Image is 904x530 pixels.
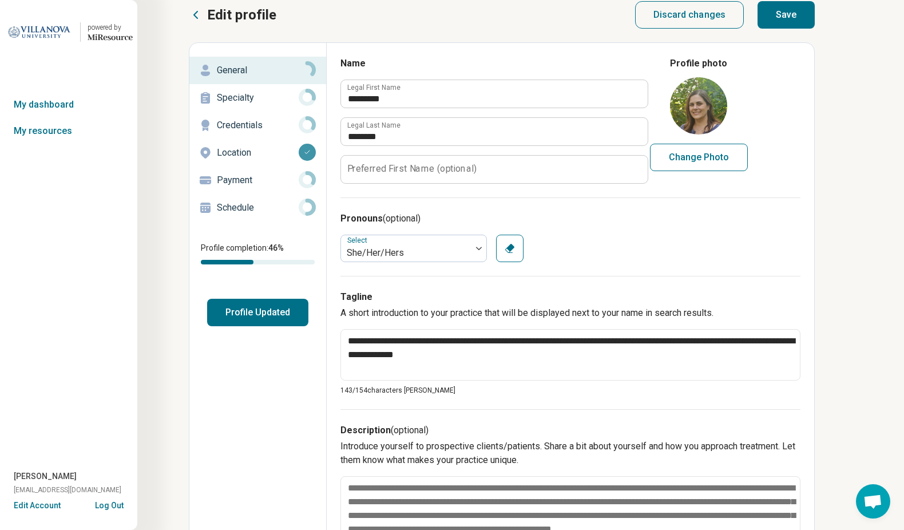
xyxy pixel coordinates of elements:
p: Location [217,146,299,160]
p: Specialty [217,91,299,105]
label: Legal First Name [347,84,401,91]
p: 143/ 154 characters [PERSON_NAME] [340,385,800,395]
a: General [189,57,326,84]
button: Profile Updated [207,299,308,326]
a: Payment [189,167,326,194]
h3: Tagline [340,290,800,304]
button: Discard changes [635,1,744,29]
span: (optional) [383,213,421,224]
p: Edit profile [207,6,276,24]
a: Schedule [189,194,326,222]
img: avatar image [670,77,727,135]
span: (optional) [391,425,429,436]
button: Log Out [95,500,124,509]
p: Schedule [217,201,299,215]
img: Villanova University [5,18,73,46]
legend: Profile photo [670,57,727,70]
div: Profile completion [201,260,315,264]
div: Open chat [856,484,890,519]
p: Payment [217,173,299,187]
span: [PERSON_NAME] [14,470,77,482]
div: powered by [88,22,133,33]
span: 46 % [268,243,284,252]
p: Introduce yourself to prospective clients/patients. Share a bit about yourself and how you approa... [340,440,800,467]
p: Credentials [217,118,299,132]
h3: Description [340,424,800,437]
h3: Pronouns [340,212,800,226]
button: Edit Account [14,500,61,512]
div: Profile completion: [189,235,326,271]
button: Change Photo [650,144,748,171]
label: Legal Last Name [347,122,401,129]
a: Location [189,139,326,167]
p: A short introduction to your practice that will be displayed next to your name in search results. [340,306,800,320]
button: Save [758,1,815,29]
label: Select [347,236,370,244]
a: Credentials [189,112,326,139]
a: Villanova Universitypowered by [5,18,133,46]
button: Edit profile [189,6,276,24]
p: General [217,64,299,77]
label: Preferred First Name (optional) [347,164,477,173]
h3: Name [340,57,647,70]
div: She/Her/Hers [347,246,466,260]
a: Specialty [189,84,326,112]
span: [EMAIL_ADDRESS][DOMAIN_NAME] [14,485,121,495]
